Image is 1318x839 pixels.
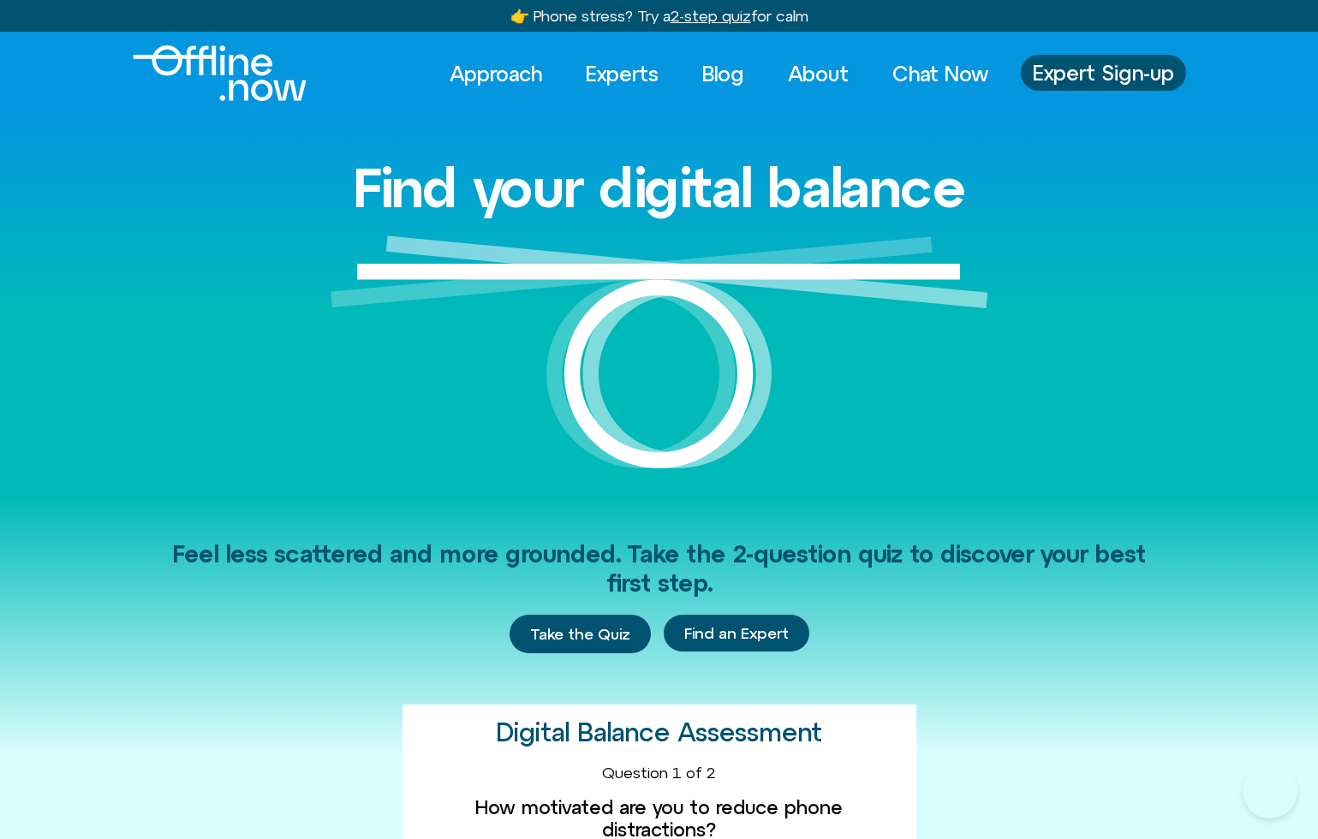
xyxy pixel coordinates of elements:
[664,615,809,654] div: Find an Expert
[1033,62,1174,84] span: Expert Sign-up
[434,55,558,92] a: Approach
[172,540,1146,597] span: Feel less scattered and more grounded. Take the 2-question quiz to discover your best first step.
[510,7,808,25] a: 👉 Phone stress? Try a2-step quizfor calm
[1243,764,1297,818] iframe: Botpress
[772,55,864,92] a: About
[353,158,966,217] h1: Find your digital balance
[510,615,651,654] a: Take the Quiz
[664,615,809,652] a: Find an Expert
[687,55,760,92] a: Blog
[416,764,903,782] div: Question 1 of 2
[496,718,822,747] h2: Digital Balance Assessment
[530,625,630,644] span: Take the Quiz
[570,55,674,92] a: Experts
[1021,55,1186,91] a: Expert Sign-up
[133,45,277,101] div: Logo
[877,55,1004,92] a: Chat Now
[671,7,751,25] u: 2-step quiz
[684,625,789,642] span: Find an Expert
[133,45,307,101] img: offline.now
[434,55,1004,92] nav: Menu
